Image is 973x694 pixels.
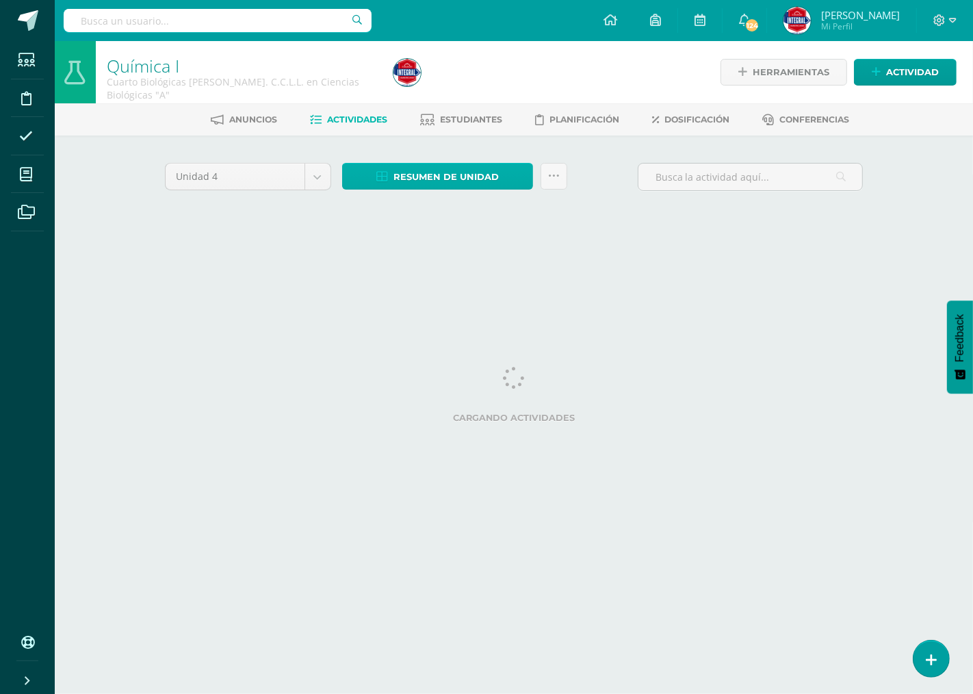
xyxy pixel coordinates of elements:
[311,109,388,131] a: Actividades
[64,9,372,32] input: Busca un usuario...
[328,114,388,125] span: Actividades
[653,109,730,131] a: Dosificación
[550,114,620,125] span: Planificación
[393,59,421,86] img: 51a170330e630098166843e11f7d0626.png
[780,114,850,125] span: Conferencias
[421,109,503,131] a: Estudiantes
[753,60,829,85] span: Herramientas
[536,109,620,131] a: Planificación
[744,18,760,33] span: 124
[107,75,377,101] div: Cuarto Biológicas Bach. C.C.L.L. en Ciencias Biológicas 'A'
[441,114,503,125] span: Estudiantes
[638,164,862,190] input: Busca la actividad aquí...
[230,114,278,125] span: Anuncios
[393,164,499,190] span: Resumen de unidad
[166,164,330,190] a: Unidad 4
[342,163,533,190] a: Resumen de unidad
[165,413,863,423] label: Cargando actividades
[954,314,966,362] span: Feedback
[783,7,811,34] img: 51a170330e630098166843e11f7d0626.png
[721,59,847,86] a: Herramientas
[821,21,900,32] span: Mi Perfil
[947,300,973,394] button: Feedback - Mostrar encuesta
[176,164,294,190] span: Unidad 4
[886,60,939,85] span: Actividad
[821,8,900,22] span: [PERSON_NAME]
[665,114,730,125] span: Dosificación
[763,109,850,131] a: Conferencias
[107,56,377,75] h1: Química I
[211,109,278,131] a: Anuncios
[107,54,179,77] a: Química I
[854,59,957,86] a: Actividad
